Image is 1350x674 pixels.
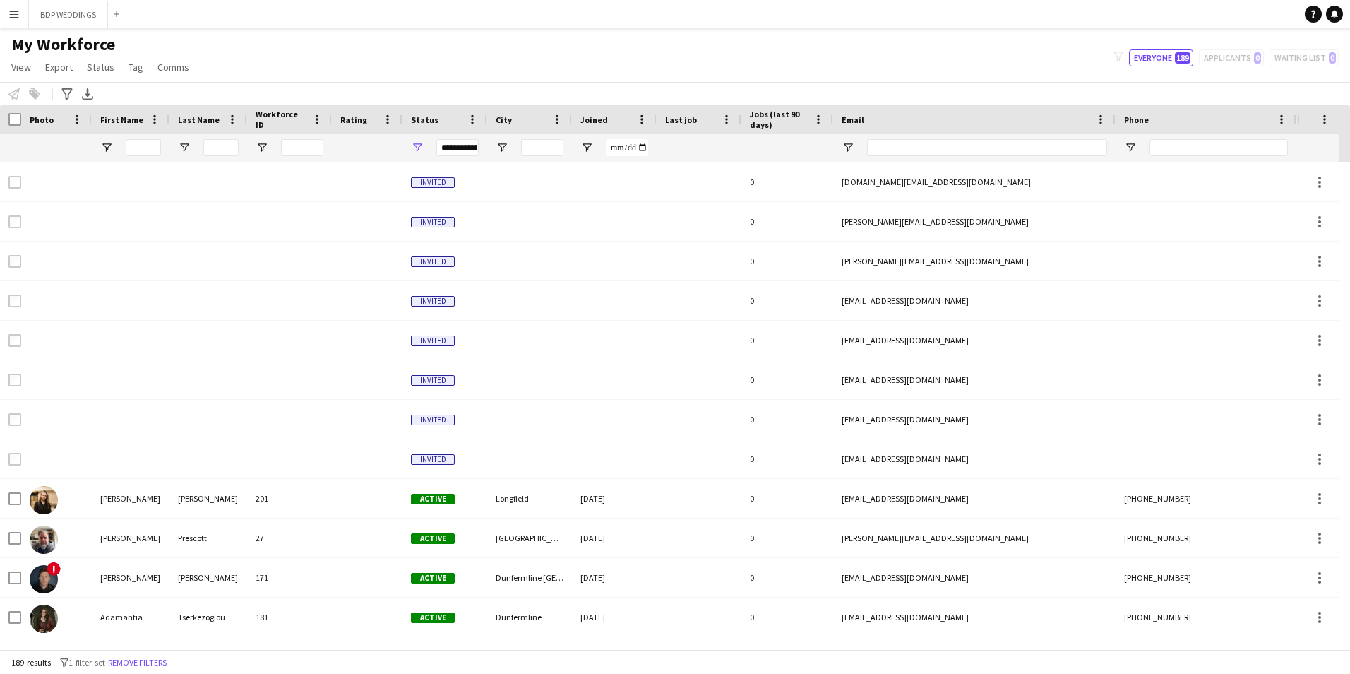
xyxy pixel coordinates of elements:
a: Tag [123,58,149,76]
div: 0 [741,598,833,637]
div: 0 [741,321,833,360]
span: Status [87,61,114,73]
div: Adamantia [92,598,169,637]
div: [EMAIL_ADDRESS][DOMAIN_NAME] [833,400,1116,439]
span: Last Name [178,114,220,125]
div: Dunfermline [GEOGRAPHIC_DATA][PERSON_NAME], [GEOGRAPHIC_DATA] [487,558,572,597]
img: Adam Stanley [30,565,58,593]
div: [PERSON_NAME] [92,558,169,597]
span: Export [45,61,73,73]
span: View [11,61,31,73]
span: Active [411,613,455,623]
span: Photo [30,114,54,125]
a: Export [40,58,78,76]
div: 0 [741,439,833,478]
span: Email [842,114,864,125]
input: City Filter Input [521,139,563,156]
button: Remove filters [105,655,169,670]
span: Invited [411,177,455,188]
div: [PHONE_NUMBER] [1116,519,1296,557]
div: [PERSON_NAME][EMAIL_ADDRESS][DOMAIN_NAME] [833,519,1116,557]
span: Phone [1124,114,1149,125]
div: [PHONE_NUMBER] [1116,558,1296,597]
span: Active [411,573,455,584]
div: Tserkezoglou [169,598,247,637]
input: First Name Filter Input [126,139,161,156]
app-action-btn: Advanced filters [59,85,76,102]
a: View [6,58,37,76]
div: 27 [247,519,332,557]
div: 0 [741,202,833,241]
div: Dunfermline [487,598,572,637]
span: Invited [411,375,455,386]
span: Tag [129,61,143,73]
div: 0 [741,479,833,518]
button: Open Filter Menu [496,141,508,154]
div: [EMAIL_ADDRESS][DOMAIN_NAME] [833,558,1116,597]
div: [EMAIL_ADDRESS][DOMAIN_NAME] [833,479,1116,518]
input: Workforce ID Filter Input [281,139,323,156]
span: Invited [411,415,455,425]
button: Open Filter Menu [842,141,854,154]
button: Open Filter Menu [1124,141,1137,154]
input: Row Selection is disabled for this row (unchecked) [8,453,21,466]
span: Status [411,114,438,125]
button: Open Filter Menu [580,141,593,154]
input: Row Selection is disabled for this row (unchecked) [8,295,21,307]
span: City [496,114,512,125]
div: [PERSON_NAME][EMAIL_ADDRESS][DOMAIN_NAME] [833,202,1116,241]
input: Row Selection is disabled for this row (unchecked) [8,176,21,189]
img: Adam Harvey [30,486,58,514]
div: Prescott [169,519,247,557]
span: Invited [411,336,455,346]
div: 201 [247,479,332,518]
a: Status [81,58,120,76]
span: Comms [157,61,189,73]
button: Open Filter Menu [100,141,113,154]
button: Everyone189 [1129,49,1193,66]
span: Invited [411,256,455,267]
div: [EMAIL_ADDRESS][DOMAIN_NAME] [833,360,1116,399]
div: [DATE] [572,558,657,597]
div: [DATE] [572,598,657,637]
span: 1 filter set [68,657,105,668]
a: Comms [152,58,195,76]
div: [PHONE_NUMBER] [1116,598,1296,637]
span: Invited [411,296,455,307]
span: Jobs (last 90 days) [750,109,808,130]
input: Row Selection is disabled for this row (unchecked) [8,215,21,228]
button: Open Filter Menu [411,141,424,154]
span: Invited [411,454,455,465]
div: [PERSON_NAME] [169,558,247,597]
span: Active [411,533,455,544]
app-action-btn: Export XLSX [79,85,96,102]
input: Row Selection is disabled for this row (unchecked) [8,334,21,347]
div: 0 [741,360,833,399]
button: Open Filter Menu [178,141,191,154]
div: 0 [741,519,833,557]
span: Active [411,494,455,504]
div: [DATE] [572,479,657,518]
input: Joined Filter Input [606,139,648,156]
input: Email Filter Input [867,139,1107,156]
div: [PERSON_NAME] [92,479,169,518]
div: 0 [741,558,833,597]
span: Last job [665,114,697,125]
div: 0 [741,162,833,201]
span: Rating [340,114,367,125]
span: 189 [1175,52,1190,64]
span: Invited [411,217,455,227]
div: [PHONE_NUMBER] [1116,479,1296,518]
div: [PERSON_NAME][EMAIL_ADDRESS][DOMAIN_NAME] [833,242,1116,280]
span: My Workforce [11,34,115,55]
div: [DATE] [572,519,657,557]
input: Last Name Filter Input [203,139,239,156]
div: 0 [741,400,833,439]
div: [PERSON_NAME] [92,519,169,557]
div: 181 [247,598,332,637]
button: BDP WEDDINGS [29,1,108,28]
span: ! [47,562,61,576]
div: 171 [247,558,332,597]
div: 0 [741,281,833,320]
div: 0 [741,242,833,280]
